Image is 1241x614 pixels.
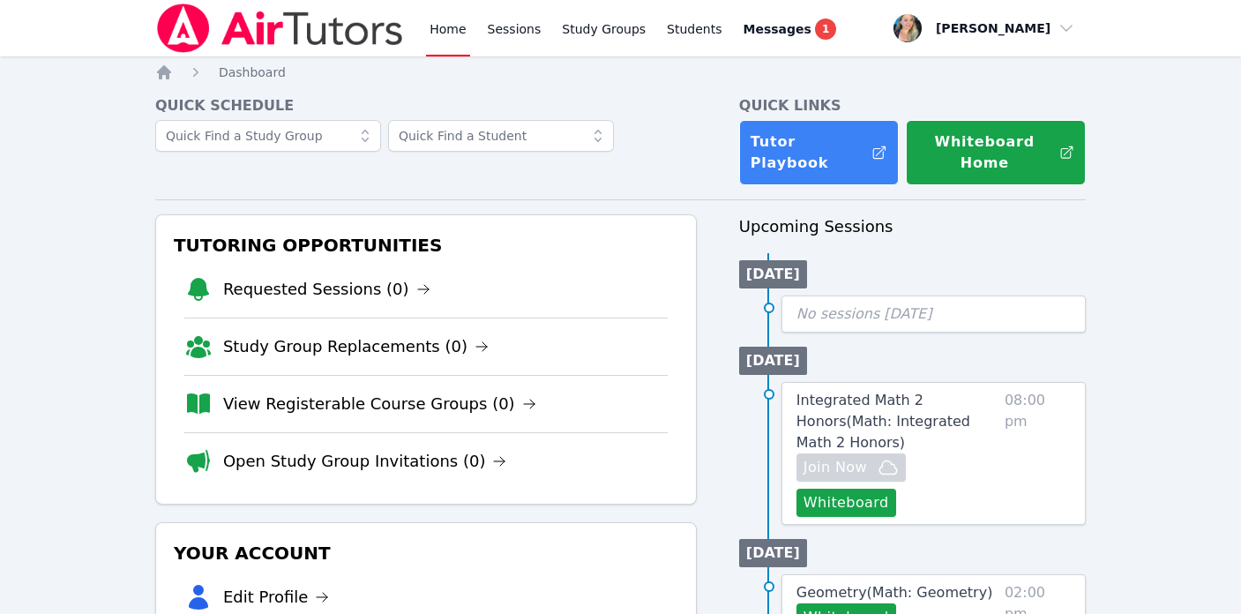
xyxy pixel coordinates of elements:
li: [DATE] [739,260,807,288]
span: 1 [815,19,836,40]
h3: Tutoring Opportunities [170,229,682,261]
button: Join Now [796,453,906,482]
h4: Quick Links [739,95,1086,116]
span: Dashboard [219,65,286,79]
img: Air Tutors [155,4,405,53]
span: Messages [744,20,811,38]
a: Integrated Math 2 Honors(Math: Integrated Math 2 Honors) [796,390,998,453]
button: Whiteboard [796,489,896,517]
span: No sessions [DATE] [796,305,932,322]
h3: Your Account [170,537,682,569]
a: Tutor Playbook [739,120,899,185]
input: Quick Find a Study Group [155,120,381,152]
input: Quick Find a Student [388,120,614,152]
a: Dashboard [219,64,286,81]
a: Study Group Replacements (0) [223,334,489,359]
a: View Registerable Course Groups (0) [223,392,536,416]
a: Requested Sessions (0) [223,277,430,302]
nav: Breadcrumb [155,64,1086,81]
li: [DATE] [739,539,807,567]
button: Whiteboard Home [906,120,1086,185]
h3: Upcoming Sessions [739,214,1086,239]
a: Edit Profile [223,585,330,610]
a: Open Study Group Invitations (0) [223,449,507,474]
span: Geometry ( Math: Geometry ) [796,584,993,601]
span: 08:00 pm [1005,390,1071,517]
li: [DATE] [739,347,807,375]
span: Integrated Math 2 Honors ( Math: Integrated Math 2 Honors ) [796,392,970,451]
a: Geometry(Math: Geometry) [796,582,993,603]
span: Join Now [804,457,867,478]
h4: Quick Schedule [155,95,697,116]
